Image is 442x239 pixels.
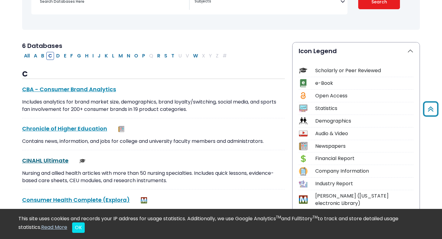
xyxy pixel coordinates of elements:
div: Company Information [315,167,413,175]
div: e-Book [315,80,413,87]
button: Filter Results I [91,52,95,60]
button: Filter Results N [125,52,132,60]
button: Close [72,222,85,233]
sup: TM [312,214,318,220]
button: Filter Results J [96,52,103,60]
div: Newspapers [315,143,413,150]
button: Filter Results H [83,52,90,60]
p: Contains news, information, and jobs for college and university faculty members and administrators. [22,138,285,145]
div: Alpha-list to filter by first letter of database name [22,52,229,59]
p: Includes analytics for brand market size, demographics, brand loyalty/switching, social media, an... [22,98,285,113]
img: Icon e-Book [299,79,307,87]
img: Newspapers [118,126,124,132]
div: Industry Report [315,180,413,187]
img: Icon Audio & Video [299,129,307,138]
img: Icon Newspapers [299,142,307,150]
img: Icon Demographics [299,117,307,125]
img: Icon Company Information [299,167,307,175]
a: Read More [41,224,67,231]
button: All [22,52,32,60]
button: Icon Legend [293,42,420,60]
button: Filter Results S [162,52,169,60]
a: Back to Top [421,104,440,114]
button: Filter Results W [191,52,200,60]
img: Scholarly or Peer Reviewed [79,158,86,164]
button: Filter Results D [54,52,62,60]
button: Filter Results G [75,52,83,60]
div: [PERSON_NAME] ([US_STATE] electronic Library) [315,192,413,207]
button: Filter Results K [103,52,110,60]
span: 6 Databases [22,41,62,50]
p: Nursing and allied health articles with more than 50 nursing specialties. Includes quick lessons,... [22,170,285,184]
button: Filter Results E [62,52,68,60]
img: Icon Open Access [299,92,307,100]
button: Filter Results C [46,52,54,60]
button: Filter Results R [155,52,162,60]
button: Filter Results L [110,52,116,60]
div: This site uses cookies and records your IP address for usage statistics. Additionally, we use Goo... [18,215,424,233]
img: Icon MeL (Michigan electronic Library) [299,195,307,204]
sup: TM [276,214,281,220]
img: Icon Financial Report [299,155,307,163]
div: Audio & Video [315,130,413,137]
img: Icon Scholarly or Peer Reviewed [299,66,307,75]
a: Consumer Health Complete (Explora) [22,196,130,204]
img: Icon Statistics [299,104,307,112]
div: Open Access [315,92,413,100]
h3: C [22,70,285,79]
button: Filter Results F [68,52,75,60]
button: Filter Results O [132,52,140,60]
div: Statistics [315,105,413,112]
a: CINAHL Ultimate [22,157,68,164]
img: MeL (Michigan electronic Library) [141,197,147,203]
button: Filter Results B [39,52,46,60]
div: Demographics [315,117,413,125]
button: Filter Results P [140,52,147,60]
button: Filter Results T [169,52,176,60]
div: Financial Report [315,155,413,162]
button: Filter Results M [117,52,125,60]
a: Chronicle of Higher Education [22,125,107,132]
a: CBA - Consumer Brand Analytics [22,85,116,93]
button: Filter Results A [32,52,39,60]
div: Scholarly or Peer Reviewed [315,67,413,74]
img: Icon Industry Report [299,180,307,188]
